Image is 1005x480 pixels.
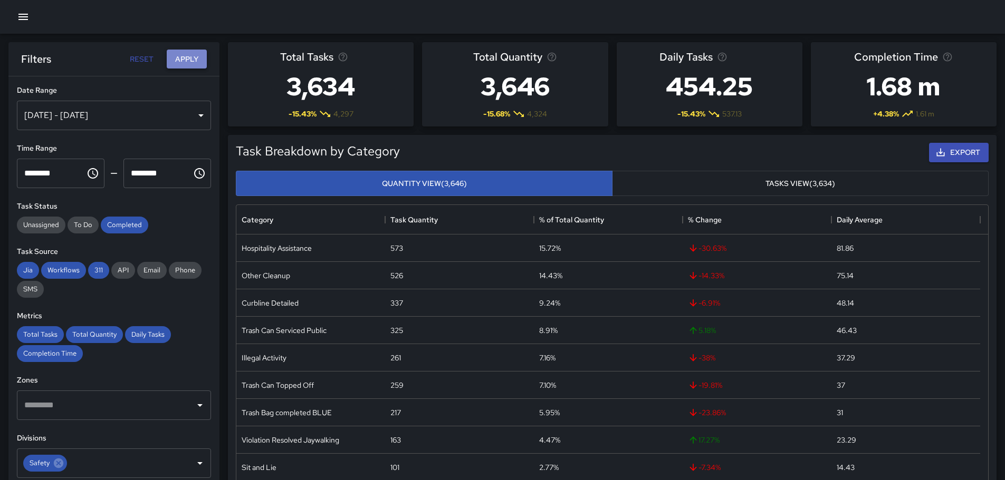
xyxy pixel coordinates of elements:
[473,65,557,107] h3: 3,646
[193,398,207,413] button: Open
[390,205,438,234] div: Task Quantity
[189,163,210,184] button: Choose time, selected time is 11:59 PM
[390,298,403,308] div: 337
[17,330,64,339] span: Total Tasks
[66,330,123,339] span: Total Quantity
[289,109,317,119] span: -15.43 %
[66,326,123,343] div: Total Quantity
[539,270,562,281] div: 14.43%
[390,325,403,336] div: 325
[688,205,722,234] div: % Change
[929,143,989,162] button: Export
[125,326,171,343] div: Daily Tasks
[242,270,290,281] div: Other Cleanup
[137,262,167,279] div: Email
[683,205,831,234] div: % Change
[539,352,556,363] div: 7.16%
[390,352,401,363] div: 261
[82,163,103,184] button: Choose time, selected time is 12:00 AM
[236,171,612,197] button: Quantity View(3,646)
[539,380,556,390] div: 7.10%
[17,201,211,212] h6: Task Status
[125,330,171,339] span: Daily Tasks
[688,298,720,308] span: -6.91 %
[17,281,44,298] div: SMS
[41,262,86,279] div: Workflows
[916,109,934,119] span: 1.61 m
[236,143,400,160] h5: Task Breakdown by Category
[125,50,158,69] button: Reset
[88,262,109,279] div: 311
[688,407,726,418] span: -23.86 %
[236,205,385,234] div: Category
[193,456,207,471] button: Open
[111,262,135,279] div: API
[390,407,401,418] div: 217
[169,266,202,275] span: Phone
[659,65,759,107] h3: 454.25
[242,435,339,445] div: Violation Resolved Jaywalking
[539,435,560,445] div: 4.47%
[837,243,854,253] div: 81.86
[390,462,399,473] div: 101
[390,380,404,390] div: 259
[17,349,83,358] span: Completion Time
[688,325,716,336] span: 5.18 %
[280,48,333,65] span: Total Tasks
[242,325,327,336] div: Trash Can Serviced Public
[242,407,332,418] div: Trash Bag completed BLUE
[242,380,314,390] div: Trash Can Topped Off
[688,270,724,281] span: -14.33 %
[137,266,167,275] span: Email
[612,171,989,197] button: Tasks View(3,634)
[688,380,722,390] span: -19.81 %
[68,220,99,229] span: To Do
[942,52,953,62] svg: Average time taken to complete tasks in the selected period, compared to the previous period.
[41,266,86,275] span: Workflows
[873,109,899,119] span: + 4.38 %
[854,48,938,65] span: Completion Time
[167,50,207,69] button: Apply
[539,243,561,253] div: 15.72%
[390,435,401,445] div: 163
[68,217,99,233] div: To Do
[242,205,273,234] div: Category
[473,48,542,65] span: Total Quantity
[17,326,64,343] div: Total Tasks
[21,51,51,67] h6: Filters
[17,345,83,362] div: Completion Time
[688,352,715,363] span: -38 %
[659,48,713,65] span: Daily Tasks
[280,65,361,107] h3: 3,634
[17,262,39,279] div: Jia
[837,205,883,234] div: Daily Average
[539,298,560,308] div: 9.24%
[17,285,44,293] span: SMS
[539,205,604,234] div: % of Total Quantity
[242,462,276,473] div: Sit and Lie
[333,109,353,119] span: 4,297
[688,435,720,445] span: 17.27 %
[17,101,211,130] div: [DATE] - [DATE]
[17,217,65,233] div: Unassigned
[17,220,65,229] span: Unassigned
[547,52,557,62] svg: Total task quantity in the selected period, compared to the previous period.
[837,352,855,363] div: 37.29
[837,298,854,308] div: 48.14
[17,143,211,154] h6: Time Range
[111,266,135,275] span: API
[837,407,843,418] div: 31
[837,270,854,281] div: 75.14
[17,246,211,258] h6: Task Source
[837,435,856,445] div: 23.29
[242,352,286,363] div: Illegal Activity
[837,380,845,390] div: 37
[385,205,534,234] div: Task Quantity
[837,462,855,473] div: 14.43
[338,52,348,62] svg: Total number of tasks in the selected period, compared to the previous period.
[242,243,312,253] div: Hospitality Assistance
[242,298,299,308] div: Curbline Detailed
[527,109,547,119] span: 4,324
[837,325,857,336] div: 46.43
[88,266,109,275] span: 311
